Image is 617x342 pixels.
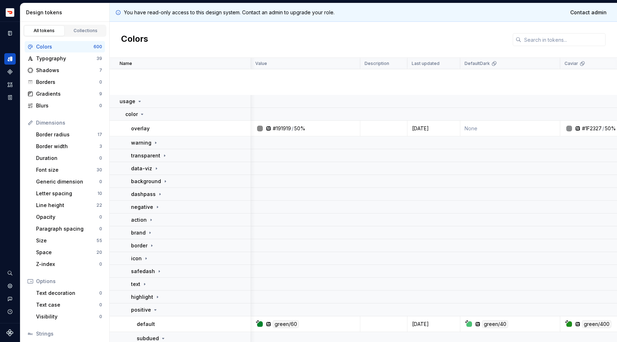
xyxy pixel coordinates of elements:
[521,33,606,46] input: Search in tokens...
[99,179,102,185] div: 0
[582,125,602,132] div: #1F2327
[131,139,151,146] p: warning
[36,261,99,268] div: Z-index
[96,250,102,255] div: 20
[36,155,99,162] div: Duration
[412,61,440,66] p: Last updated
[125,111,138,118] p: color
[131,229,146,236] p: brand
[482,320,508,328] div: green/40
[99,226,102,232] div: 0
[36,143,99,150] div: Border width
[565,61,578,66] p: Caviar
[33,188,105,199] a: Letter spacing10
[33,235,105,246] a: Size55
[4,79,16,90] a: Assets
[131,255,142,262] p: icon
[33,311,105,322] a: Visibility0
[33,247,105,258] a: Space20
[273,320,299,328] div: green/60
[6,329,14,336] svg: Supernova Logo
[273,125,291,132] div: #191919
[4,92,16,103] a: Storybook stories
[99,91,102,97] div: 9
[36,301,99,308] div: Text case
[131,281,140,288] p: text
[36,225,99,232] div: Paragraph spacing
[36,249,96,256] div: Space
[408,125,460,132] div: [DATE]
[25,53,105,64] a: Typography39
[97,132,102,137] div: 17
[36,190,97,197] div: Letter spacing
[131,203,153,211] p: negative
[131,152,160,159] p: transparent
[33,152,105,164] a: Duration0
[131,125,150,132] p: overlay
[36,178,99,185] div: Generic dimension
[4,27,16,39] a: Documentation
[4,293,16,305] button: Contact support
[4,280,16,292] a: Settings
[255,61,267,66] p: Value
[33,299,105,311] a: Text case0
[25,41,105,52] a: Colors600
[4,267,16,279] button: Search ⌘K
[294,125,305,132] div: 50%
[26,28,62,34] div: All tokens
[582,320,611,328] div: green/400
[36,67,99,74] div: Shadows
[36,278,102,285] div: Options
[131,178,161,185] p: background
[36,90,99,97] div: Gradients
[36,213,99,221] div: Opacity
[33,258,105,270] a: Z-index0
[99,290,102,296] div: 0
[36,43,94,50] div: Colors
[94,44,102,50] div: 600
[96,56,102,61] div: 39
[99,302,102,308] div: 0
[292,125,294,132] div: /
[33,211,105,223] a: Opacity0
[33,164,105,176] a: Font size30
[26,9,106,16] div: Design tokens
[96,167,102,173] div: 30
[25,76,105,88] a: Borders0
[33,287,105,299] a: Text decoration0
[137,335,159,342] p: subdued
[137,321,155,328] p: default
[566,6,611,19] a: Contact admin
[4,53,16,65] a: Design tokens
[36,237,96,244] div: Size
[36,55,96,62] div: Typography
[36,102,99,109] div: Blurs
[131,268,155,275] p: safedash
[365,61,389,66] p: Description
[99,261,102,267] div: 0
[96,238,102,243] div: 55
[6,8,14,17] img: bd52d190-91a7-4889-9e90-eccda45865b1.png
[36,166,96,173] div: Font size
[36,313,99,320] div: Visibility
[131,306,151,313] p: positive
[99,103,102,109] div: 0
[33,176,105,187] a: Generic dimension0
[99,67,102,73] div: 7
[36,330,102,337] div: Strings
[97,191,102,196] div: 10
[99,144,102,149] div: 3
[4,66,16,77] a: Components
[602,125,604,132] div: /
[68,28,104,34] div: Collections
[99,314,102,320] div: 0
[36,79,99,86] div: Borders
[131,165,152,172] p: data-viz
[605,125,616,132] div: 50%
